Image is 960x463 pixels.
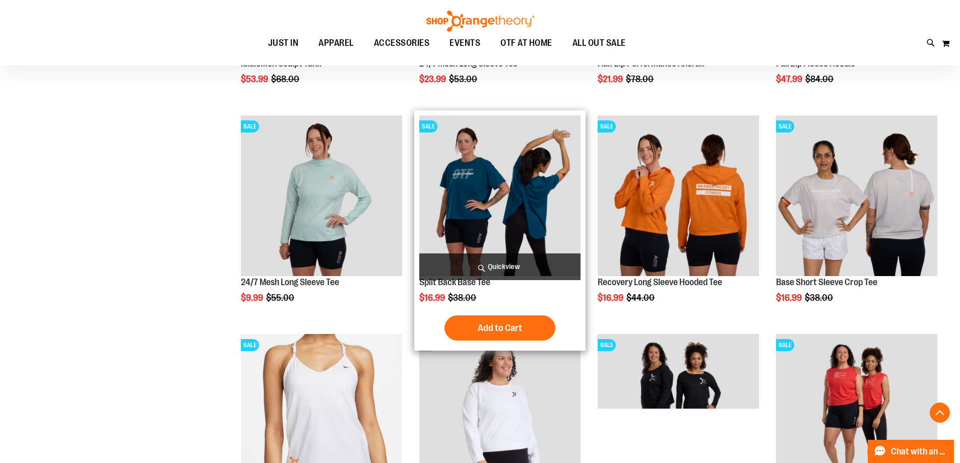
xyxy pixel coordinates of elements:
span: $23.99 [419,74,447,84]
a: Full Zip Fleece Hoodie [776,58,855,69]
span: $9.99 [241,293,265,303]
span: APPAREL [318,32,354,54]
a: Main Image of Base Short Sleeve Crop TeeSALE [776,115,937,278]
span: SALE [241,120,259,133]
span: $21.99 [598,74,624,84]
img: 24/7 Mesh Long Sleeve Tee [241,115,402,277]
img: Shop Orangetheory [425,11,536,32]
span: SALE [419,120,437,133]
span: Chat with an Expert [891,447,948,456]
span: $16.99 [776,293,803,303]
a: lululemon Sculpt Tank [241,58,321,69]
span: JUST IN [268,32,299,54]
span: OTF AT HOME [500,32,552,54]
div: product [236,110,407,329]
span: $38.00 [448,293,478,303]
img: Split Back Base Tee [419,115,581,277]
div: product [771,110,942,329]
a: Split Back Base TeeSALE [419,115,581,278]
span: $84.00 [805,74,835,84]
img: Main Image of Recovery Long Sleeve Hooded Tee [598,115,759,277]
span: $16.99 [598,293,625,303]
span: Add to Cart [478,322,522,334]
span: SALE [776,339,794,351]
span: $78.00 [626,74,655,84]
span: $68.00 [271,74,301,84]
span: $53.00 [449,74,479,84]
span: SALE [598,120,616,133]
button: Chat with an Expert [868,440,954,463]
a: Half Zip Performance Anorak [598,58,704,69]
span: ACCESSORIES [374,32,430,54]
span: $55.00 [266,293,296,303]
button: Add to Cart [444,315,555,341]
a: 24/7 Mesh Long Sleeve TeeSALE [241,115,402,278]
button: Back To Top [930,403,950,423]
div: product [593,110,764,329]
a: 24/7 Mesh Long Sleeve Tee [419,58,518,69]
span: SALE [241,339,259,351]
span: EVENTS [450,32,480,54]
a: Recovery Long Sleeve Hooded Tee [598,277,722,287]
span: $47.99 [776,74,804,84]
a: Base Short Sleeve Crop Tee [776,277,877,287]
a: 24/7 Mesh Long Sleeve Tee [241,277,339,287]
span: $44.00 [626,293,656,303]
span: $38.00 [805,293,835,303]
span: $53.99 [241,74,270,84]
span: ALL OUT SALE [572,32,626,54]
img: Main Image of Base Short Sleeve Crop Tee [776,115,937,277]
div: product [414,110,586,351]
a: Split Back Base Tee [419,277,490,287]
a: Quickview [419,253,581,280]
a: Main Image of Recovery Long Sleeve Hooded TeeSALE [598,115,759,278]
span: SALE [598,339,616,351]
span: $16.99 [419,293,446,303]
span: SALE [776,120,794,133]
